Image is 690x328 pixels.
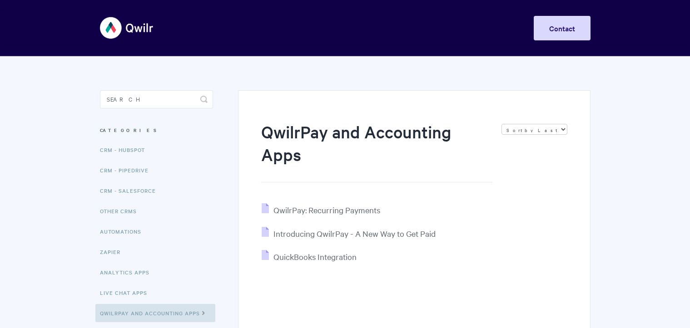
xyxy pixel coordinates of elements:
a: Live Chat Apps [100,284,154,302]
a: CRM - Pipedrive [100,161,155,179]
img: Qwilr Help Center [100,11,154,45]
h3: Categories [100,122,213,138]
a: Automations [100,222,148,240]
h1: QwilrPay and Accounting Apps [261,120,492,182]
a: CRM - Salesforce [100,181,163,200]
a: QuickBooks Integration [262,251,357,262]
a: Contact [534,16,591,40]
select: Page reloads on selection [501,124,567,135]
input: Search [100,90,213,108]
a: QwilrPay: Recurring Payments [262,205,380,215]
a: Analytics Apps [100,263,156,281]
a: Introducing QwilrPay - A New Way to Get Paid [262,228,436,239]
a: Other CRMs [100,202,144,220]
span: Introducing QwilrPay - A New Way to Get Paid [273,228,436,239]
a: Zapier [100,243,127,261]
a: QwilrPay and Accounting Apps [95,304,215,322]
a: CRM - HubSpot [100,141,152,159]
span: QwilrPay: Recurring Payments [273,205,380,215]
span: QuickBooks Integration [273,251,357,262]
